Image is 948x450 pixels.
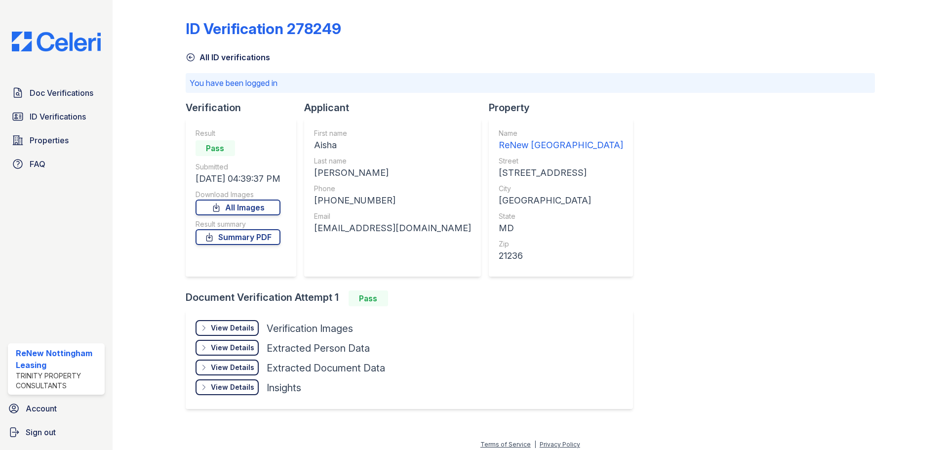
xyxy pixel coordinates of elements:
div: ID Verification 278249 [186,20,341,38]
div: Result [196,128,280,138]
div: Last name [314,156,471,166]
p: You have been logged in [190,77,871,89]
div: Insights [267,381,301,395]
a: FAQ [8,154,105,174]
div: [GEOGRAPHIC_DATA] [499,194,623,207]
a: Properties [8,130,105,150]
a: Terms of Service [480,441,531,448]
a: Doc Verifications [8,83,105,103]
a: Account [4,399,109,418]
span: ID Verifications [30,111,86,123]
span: FAQ [30,158,45,170]
div: View Details [211,343,254,353]
div: Pass [196,140,235,156]
div: Document Verification Attempt 1 [186,290,641,306]
div: Result summary [196,219,280,229]
span: Account [26,403,57,414]
div: Zip [499,239,623,249]
a: Privacy Policy [540,441,580,448]
div: [EMAIL_ADDRESS][DOMAIN_NAME] [314,221,471,235]
div: Applicant [304,101,489,115]
div: Download Images [196,190,280,200]
div: View Details [211,323,254,333]
span: Properties [30,134,69,146]
div: City [499,184,623,194]
div: Submitted [196,162,280,172]
div: [DATE] 04:39:37 PM [196,172,280,186]
div: First name [314,128,471,138]
div: Extracted Document Data [267,361,385,375]
div: 21236 [499,249,623,263]
div: Verification [186,101,304,115]
div: Extracted Person Data [267,341,370,355]
div: [STREET_ADDRESS] [499,166,623,180]
a: All Images [196,200,280,215]
div: ReNew Nottingham Leasing [16,347,101,371]
div: Trinity Property Consultants [16,371,101,391]
div: [PHONE_NUMBER] [314,194,471,207]
img: CE_Logo_Blue-a8612792a0a2168367f1c8372b55b34899dd931a85d93a1a3d3e32e68fde9ad4.png [4,32,109,51]
a: Sign out [4,422,109,442]
div: Pass [349,290,388,306]
div: | [534,441,536,448]
div: Phone [314,184,471,194]
span: Sign out [26,426,56,438]
a: ID Verifications [8,107,105,126]
div: ReNew [GEOGRAPHIC_DATA] [499,138,623,152]
div: Property [489,101,641,115]
div: Name [499,128,623,138]
a: Summary PDF [196,229,280,245]
div: [PERSON_NAME] [314,166,471,180]
div: State [499,211,623,221]
div: View Details [211,382,254,392]
div: View Details [211,363,254,372]
div: Street [499,156,623,166]
span: Doc Verifications [30,87,93,99]
div: Aisha [314,138,471,152]
div: Verification Images [267,322,353,335]
a: All ID verifications [186,51,270,63]
div: MD [499,221,623,235]
div: Email [314,211,471,221]
a: Name ReNew [GEOGRAPHIC_DATA] [499,128,623,152]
